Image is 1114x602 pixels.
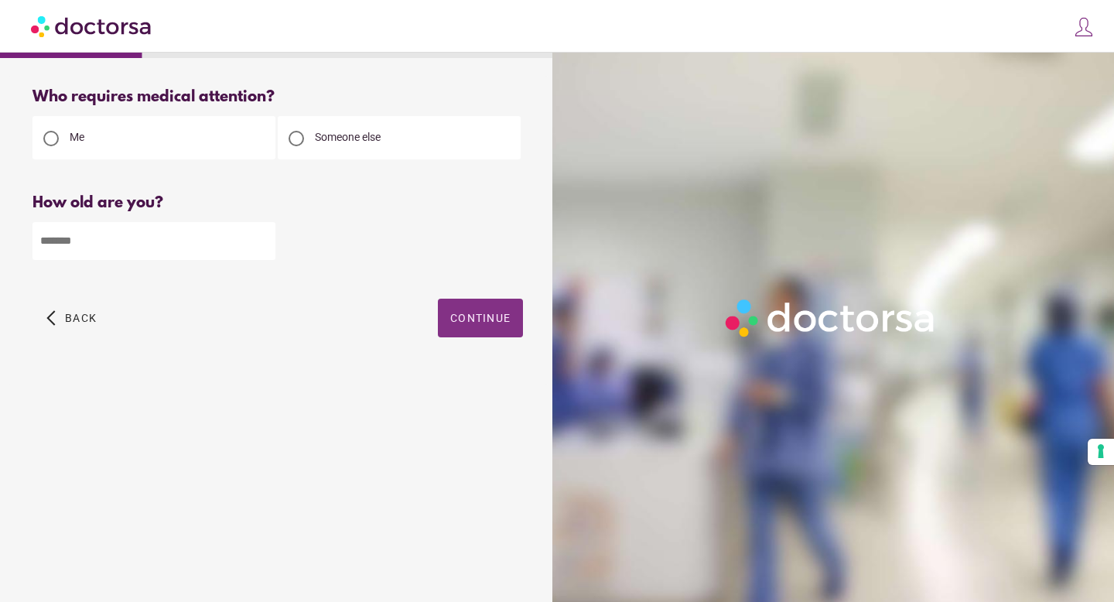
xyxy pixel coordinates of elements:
[32,88,523,106] div: Who requires medical attention?
[719,293,942,343] img: Logo-Doctorsa-trans-White-partial-flat.png
[40,299,103,337] button: arrow_back_ios Back
[315,131,381,143] span: Someone else
[70,131,84,143] span: Me
[31,9,153,43] img: Doctorsa.com
[438,299,523,337] button: Continue
[1073,16,1095,38] img: icons8-customer-100.png
[32,194,523,212] div: How old are you?
[450,312,511,324] span: Continue
[1088,439,1114,465] button: Your consent preferences for tracking technologies
[65,312,97,324] span: Back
